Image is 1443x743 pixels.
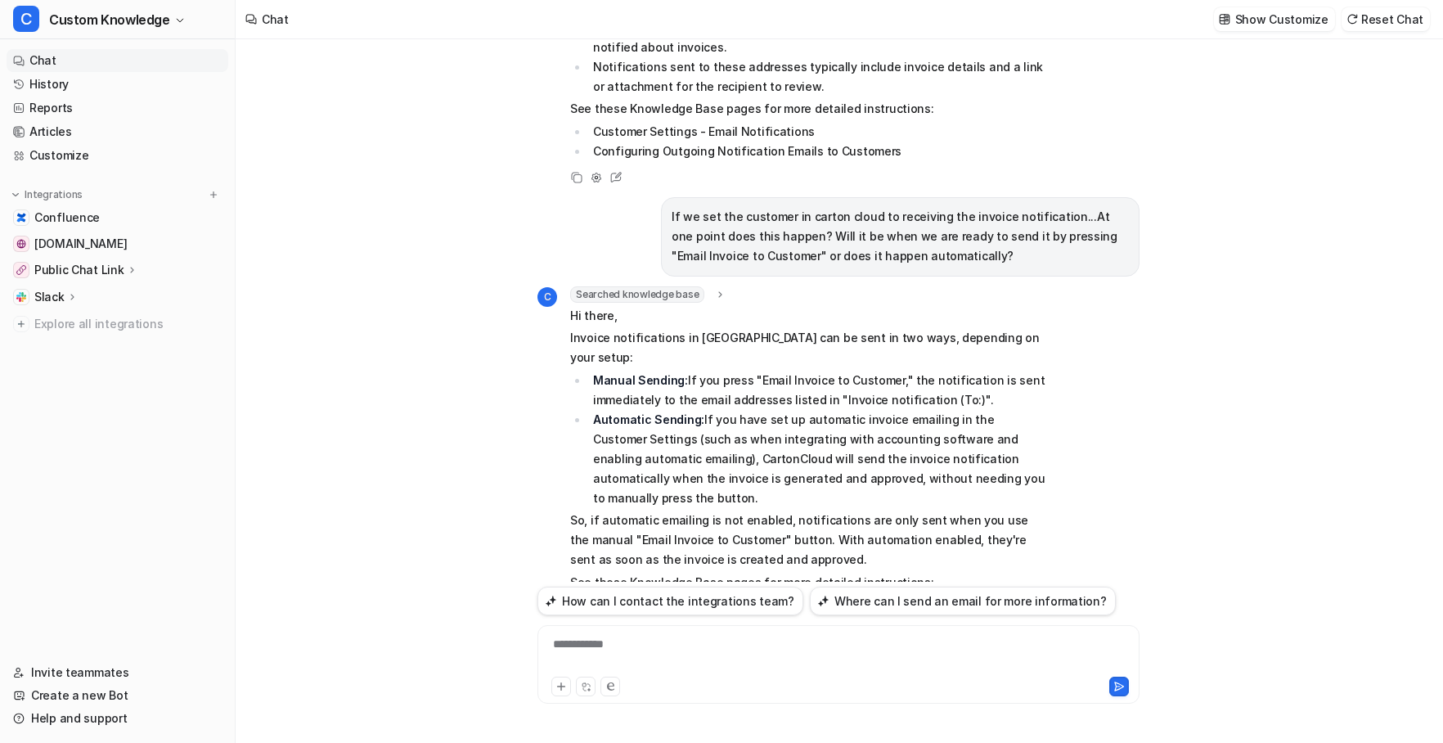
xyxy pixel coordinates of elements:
[16,213,26,223] img: Confluence
[537,287,557,307] span: C
[10,189,21,200] img: expand menu
[7,707,228,730] a: Help and support
[49,8,170,31] span: Custom Knowledge
[13,6,39,32] span: C
[7,661,228,684] a: Invite teammates
[588,142,1049,161] li: Configuring Outgoing Notification Emails to Customers
[570,328,1049,367] p: Invoice notifications in [GEOGRAPHIC_DATA] can be sent in two ways, depending on your setup:
[34,236,127,252] span: [DOMAIN_NAME]
[7,97,228,119] a: Reports
[7,187,88,203] button: Integrations
[16,292,26,302] img: Slack
[7,684,228,707] a: Create a new Bot
[1342,7,1430,31] button: Reset Chat
[537,587,803,615] button: How can I contact the integrations team?
[7,313,228,335] a: Explore all integrations
[16,239,26,249] img: help.cartoncloud.com
[34,289,65,305] p: Slack
[570,99,1049,119] p: See these Knowledge Base pages for more detailed instructions:
[34,311,222,337] span: Explore all integrations
[672,207,1129,266] p: If we set the customer in carton cloud to receiving the invoice notification...At one point does ...
[588,122,1049,142] li: Customer Settings - Email Notifications
[7,73,228,96] a: History
[593,373,688,387] strong: Manual Sending:
[7,232,228,255] a: help.cartoncloud.com[DOMAIN_NAME]
[588,371,1049,410] li: If you press "Email Invoice to Customer," the notification is sent immediately to the email addre...
[7,49,228,72] a: Chat
[570,573,1049,592] p: See these Knowledge Base pages for more detailed instructions:
[570,306,1049,326] p: Hi there,
[593,412,704,426] strong: Automatic Sending:
[7,120,228,143] a: Articles
[25,188,83,201] p: Integrations
[34,262,124,278] p: Public Chat Link
[810,587,1116,615] button: Where can I send an email for more information?
[1214,7,1335,31] button: Show Customize
[13,316,29,332] img: explore all integrations
[7,144,228,167] a: Customize
[1235,11,1328,28] p: Show Customize
[208,189,219,200] img: menu_add.svg
[588,410,1049,508] li: If you have set up automatic invoice emailing in the Customer Settings (such as when integrating ...
[588,57,1049,97] li: Notifications sent to these addresses typically include invoice details and a link or attachment ...
[1346,13,1358,25] img: reset
[16,265,26,275] img: Public Chat Link
[1219,13,1230,25] img: customize
[570,286,704,303] span: Searched knowledge base
[34,209,100,226] span: Confluence
[570,511,1049,570] p: So, if automatic emailing is not enabled, notifications are only sent when you use the manual "Em...
[7,206,228,229] a: ConfluenceConfluence
[262,11,289,28] div: Chat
